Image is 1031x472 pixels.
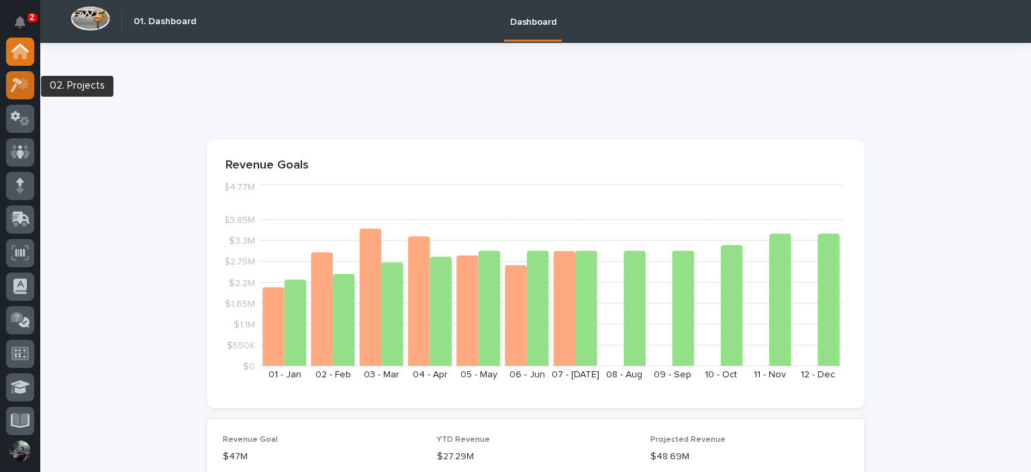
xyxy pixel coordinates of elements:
[705,370,737,379] text: 10 - Oct
[229,236,255,246] tspan: $3.3M
[552,370,599,379] text: 07 - [DATE]
[413,370,448,379] text: 04 - Apr
[801,370,835,379] text: 12 - Dec
[70,6,110,31] img: Workspace Logo
[6,8,34,36] button: Notifications
[606,370,642,379] text: 08 - Aug
[134,16,196,28] h2: 01. Dashboard
[437,450,635,464] p: $27.29M
[315,370,351,379] text: 02 - Feb
[224,216,255,225] tspan: $3.85M
[650,436,726,444] span: Projected Revenue
[227,340,255,350] tspan: $550K
[268,370,301,379] text: 01 - Jan
[226,158,846,173] p: Revenue Goals
[229,278,255,287] tspan: $2.2M
[17,16,34,38] div: Notifications2
[650,450,848,464] p: $48.69M
[224,183,255,192] tspan: $4.77M
[364,370,399,379] text: 03 - Mar
[224,257,255,267] tspan: $2.75M
[234,320,255,329] tspan: $1.1M
[509,370,545,379] text: 06 - Jun
[754,370,786,379] text: 11 - Nov
[6,437,34,465] button: users-avatar
[223,436,278,444] span: Revenue Goal
[460,370,497,379] text: 05 - May
[654,370,691,379] text: 09 - Sep
[437,436,490,444] span: YTD Revenue
[30,13,34,22] p: 2
[223,450,421,464] p: $47M
[225,299,255,308] tspan: $1.65M
[243,362,255,371] tspan: $0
